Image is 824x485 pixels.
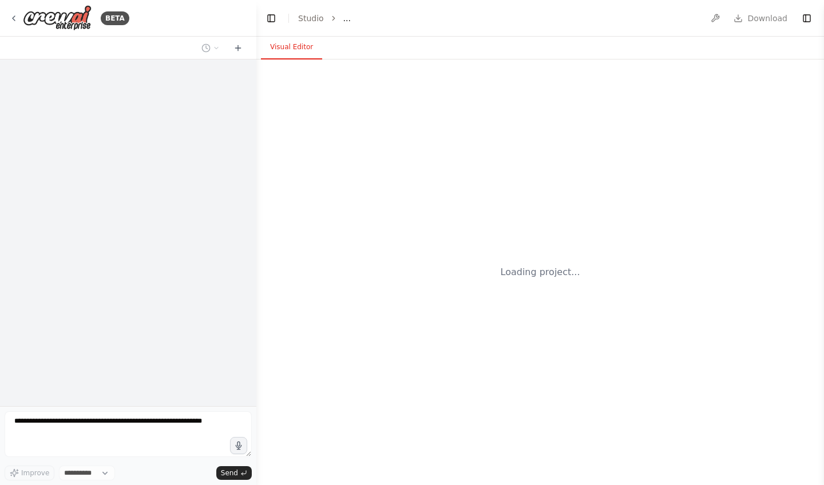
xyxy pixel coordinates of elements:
button: Send [216,466,252,480]
button: Improve [5,466,54,480]
button: Show right sidebar [799,10,815,26]
button: Switch to previous chat [197,41,224,55]
nav: breadcrumb [298,13,351,24]
a: Studio [298,14,324,23]
span: Send [221,468,238,478]
button: Click to speak your automation idea [230,437,247,454]
button: Visual Editor [261,35,322,59]
button: Hide left sidebar [263,10,279,26]
button: Start a new chat [229,41,247,55]
span: Improve [21,468,49,478]
div: BETA [101,11,129,25]
img: Logo [23,5,92,31]
span: ... [343,13,351,24]
div: Loading project... [501,265,580,279]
